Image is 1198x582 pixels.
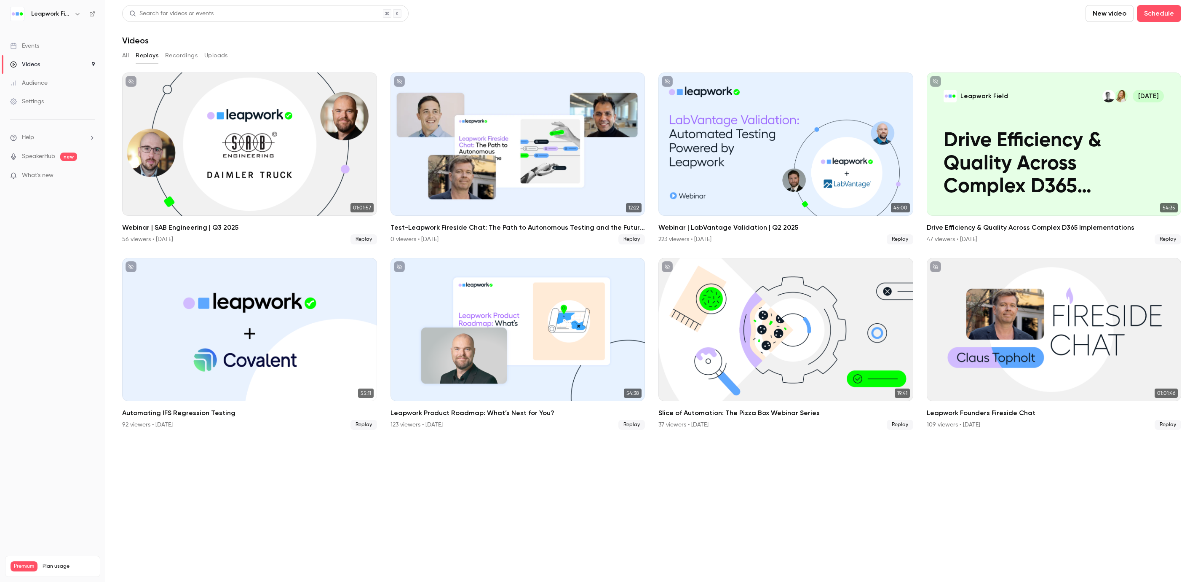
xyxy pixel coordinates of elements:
[10,133,95,142] li: help-dropdown-opener
[10,97,44,106] div: Settings
[129,9,214,18] div: Search for videos or events
[944,90,956,102] img: Drive Efficiency & Quality Across Complex D365 Implementations
[927,258,1182,430] a: 01:01:46Leapwork Founders Fireside Chat109 viewers • [DATE]Replay
[22,152,55,161] a: SpeakerHub
[390,258,645,430] li: Leapwork Product Roadmap: What’s Next for You?
[350,420,377,430] span: Replay
[60,153,77,161] span: new
[927,235,977,244] div: 47 viewers • [DATE]
[22,133,34,142] span: Help
[1102,90,1115,102] img: Robert Emmen
[43,563,95,570] span: Plan usage
[887,420,913,430] span: Replay
[390,72,645,244] a: 12:22Test-Leapwork Fireside Chat: The Path to Autonomous Testing and the Future of QA0 viewers • ...
[126,261,136,272] button: unpublished
[390,235,439,244] div: 0 viewers • [DATE]
[658,72,913,244] li: Webinar | LabVantage Validation | Q2 2025
[122,72,377,244] a: 01:01:57Webinar | SAB Engineering | Q3 202556 viewers • [DATE]Replay
[350,203,374,212] span: 01:01:57
[930,261,941,272] button: unpublished
[122,223,377,233] h2: Webinar | SAB Engineering | Q3 2025
[204,49,228,62] button: Uploads
[390,72,645,244] li: Test-Leapwork Fireside Chat: The Path to Autonomous Testing and the Future of QA
[927,421,980,429] div: 109 viewers • [DATE]
[927,72,1182,244] li: Drive Efficiency & Quality Across Complex D365 Implementations
[122,49,129,62] button: All
[887,234,913,244] span: Replay
[927,258,1182,430] li: Leapwork Founders Fireside Chat
[136,49,158,62] button: Replays
[662,261,673,272] button: unpublished
[1115,90,1128,102] img: Alexandra Coptil
[10,60,40,69] div: Videos
[1160,203,1178,212] span: 54:35
[658,421,709,429] div: 37 viewers • [DATE]
[1155,389,1178,398] span: 01:01:46
[927,223,1182,233] h2: Drive Efficiency & Quality Across Complex D365 Implementations
[11,7,24,21] img: Leapwork Field
[11,561,37,571] span: Premium
[1086,5,1134,22] button: New video
[390,223,645,233] h2: Test-Leapwork Fireside Chat: The Path to Autonomous Testing and the Future of QA
[658,235,711,244] div: 223 viewers • [DATE]
[944,129,1164,198] p: Drive Efficiency & Quality Across Complex D365 Implementations
[126,76,136,87] button: unpublished
[165,49,198,62] button: Recordings
[960,92,1008,101] p: Leapwork Field
[122,258,377,430] a: 55:11Automating IFS Regression Testing92 viewers • [DATE]Replay
[390,408,645,418] h2: Leapwork Product Roadmap: What’s Next for You?
[358,389,374,398] span: 55:11
[122,408,377,418] h2: Automating IFS Regression Testing
[891,203,910,212] span: 45:00
[1155,420,1181,430] span: Replay
[122,35,149,46] h1: Videos
[122,235,173,244] div: 56 viewers • [DATE]
[1137,5,1181,22] button: Schedule
[658,258,913,430] li: Slice of Automation: The Pizza Box Webinar Series
[895,389,910,398] span: 19:41
[1133,90,1164,102] span: [DATE]
[930,76,941,87] button: unpublished
[122,72,1181,430] ul: Videos
[658,223,913,233] h2: Webinar | LabVantage Validation | Q2 2025
[10,79,48,87] div: Audience
[122,72,377,244] li: Webinar | SAB Engineering | Q3 2025
[394,261,405,272] button: unpublished
[1155,234,1181,244] span: Replay
[122,5,1181,577] section: Videos
[658,72,913,244] a: 45:00Webinar | LabVantage Validation | Q2 2025223 viewers • [DATE]Replay
[662,76,673,87] button: unpublished
[85,172,95,180] iframe: Noticeable Trigger
[624,389,642,398] span: 54:38
[618,420,645,430] span: Replay
[10,42,39,50] div: Events
[22,171,53,180] span: What's new
[394,76,405,87] button: unpublished
[122,258,377,430] li: Automating IFS Regression Testing
[927,72,1182,244] a: Drive Efficiency & Quality Across Complex D365 ImplementationsLeapwork FieldAlexandra CoptilRober...
[122,421,173,429] div: 92 viewers • [DATE]
[31,10,71,18] h6: Leapwork Field
[658,258,913,430] a: 19:41Slice of Automation: The Pizza Box Webinar Series37 viewers • [DATE]Replay
[927,408,1182,418] h2: Leapwork Founders Fireside Chat
[626,203,642,212] span: 12:22
[390,421,443,429] div: 123 viewers • [DATE]
[658,408,913,418] h2: Slice of Automation: The Pizza Box Webinar Series
[618,234,645,244] span: Replay
[390,258,645,430] a: 54:38Leapwork Product Roadmap: What’s Next for You?123 viewers • [DATE]Replay
[350,234,377,244] span: Replay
